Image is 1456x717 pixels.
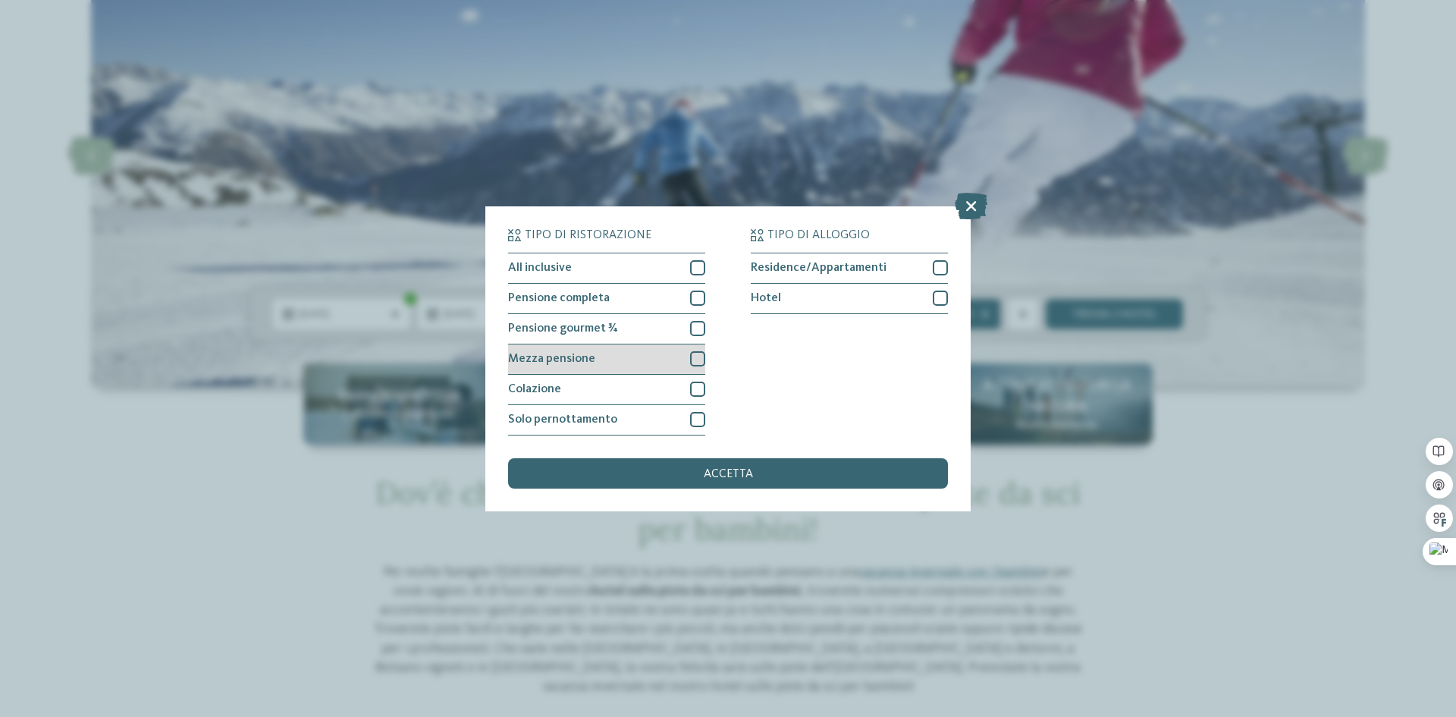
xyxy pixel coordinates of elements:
span: Mezza pensione [508,353,595,365]
span: All inclusive [508,262,572,274]
span: Colazione [508,383,561,395]
span: Residence/Appartamenti [751,262,886,274]
span: Tipo di alloggio [767,229,870,241]
span: Pensione completa [508,292,610,304]
span: Pensione gourmet ¾ [508,322,618,335]
span: Solo pernottamento [508,414,617,426]
span: accetta [704,468,753,480]
span: Tipo di ristorazione [525,229,651,241]
span: Hotel [751,292,781,304]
